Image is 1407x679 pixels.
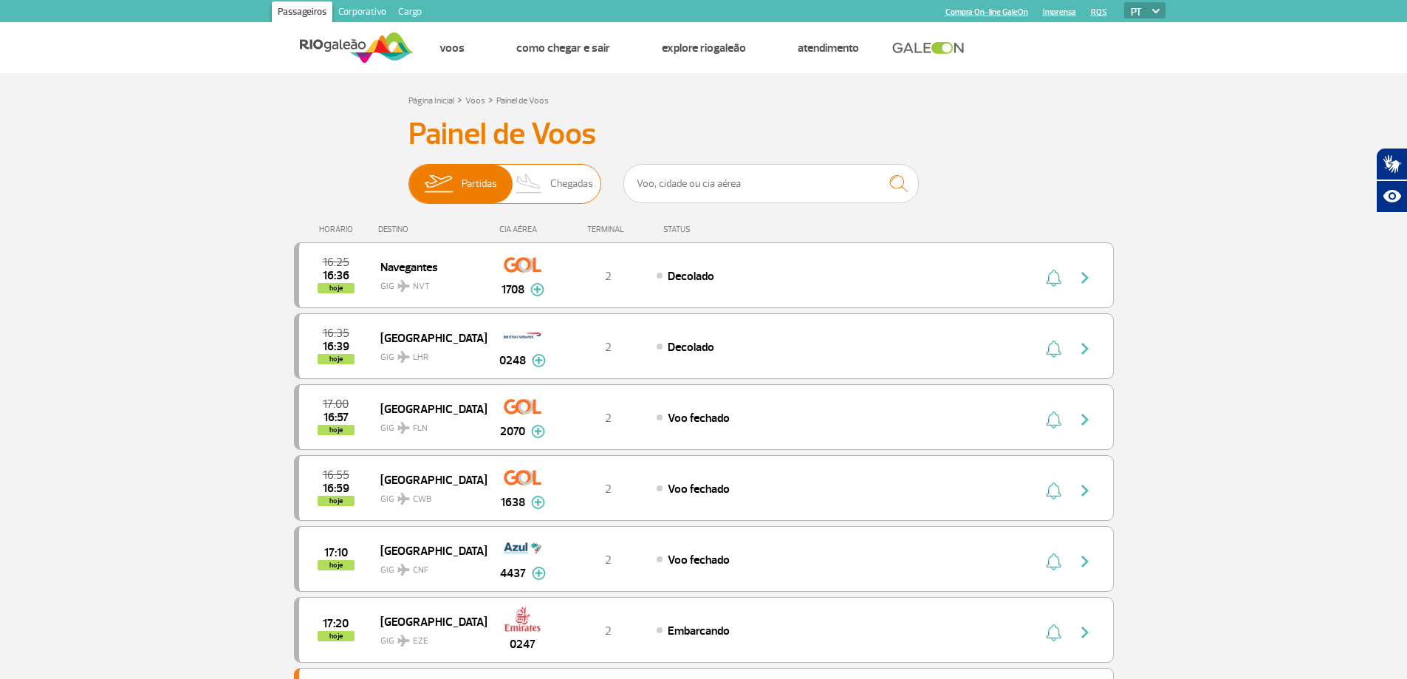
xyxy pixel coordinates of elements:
[1376,148,1407,180] button: Abrir tradutor de língua de sinais.
[662,41,746,55] a: Explore RIOgaleão
[380,328,475,347] span: [GEOGRAPHIC_DATA]
[1076,411,1094,429] img: seta-direita-painel-voo.svg
[945,7,1028,17] a: Compra On-line GaleOn
[499,352,526,369] span: 0248
[439,41,465,55] a: Voos
[510,635,535,653] span: 0247
[318,354,355,364] span: hoje
[1376,180,1407,213] button: Abrir recursos assistivos.
[605,482,612,497] span: 2
[605,624,612,638] span: 2
[323,341,349,352] span: 2025-09-24 16:39:51
[1046,411,1061,429] img: sino-painel-voo.svg
[1076,482,1094,499] img: seta-direita-painel-voo.svg
[378,225,486,234] div: DESTINO
[1046,482,1061,499] img: sino-painel-voo.svg
[318,283,355,293] span: hoje
[413,351,428,364] span: LHR
[486,225,560,234] div: CIA AÉREA
[1046,269,1061,287] img: sino-painel-voo.svg
[323,618,349,629] span: 2025-09-24 17:20:00
[668,411,730,426] span: Voo fechado
[605,269,612,284] span: 2
[457,91,462,108] a: >
[668,624,730,638] span: Embarcando
[318,560,355,570] span: hoje
[500,564,526,582] span: 4437
[408,95,454,106] a: Página Inicial
[323,257,349,267] span: 2025-09-24 16:25:00
[408,116,999,153] h3: Painel de Voos
[323,399,349,409] span: 2025-09-24 17:00:00
[413,635,428,648] span: EZE
[668,269,714,284] span: Decolado
[501,494,525,511] span: 1638
[530,283,544,296] img: mais-info-painel-voo.svg
[532,567,546,580] img: mais-info-painel-voo.svg
[323,470,349,480] span: 2025-09-24 16:55:00
[318,631,355,641] span: hoje
[560,225,656,234] div: TERMINAL
[380,485,475,506] span: GIG
[501,281,524,298] span: 1708
[397,422,410,434] img: destiny_airplane.svg
[465,95,485,106] a: Voos
[1091,7,1107,17] a: RQS
[500,423,525,440] span: 2070
[323,412,349,423] span: 2025-09-24 16:57:00
[380,272,475,293] span: GIG
[380,414,475,435] span: GIG
[668,553,730,567] span: Voo fechado
[798,41,859,55] a: Atendimento
[397,564,410,576] img: destiny_airplane.svg
[516,41,610,55] a: Como chegar e sair
[1076,340,1094,358] img: seta-direita-painel-voo.svg
[397,351,410,363] img: destiny_airplane.svg
[380,627,475,648] span: GIG
[318,496,355,506] span: hoje
[332,1,392,25] a: Corporativo
[380,612,475,631] span: [GEOGRAPHIC_DATA]
[605,411,612,426] span: 2
[392,1,428,25] a: Cargo
[413,280,430,293] span: NVT
[415,165,462,203] img: slider-embarque
[1076,269,1094,287] img: seta-direita-painel-voo.svg
[323,483,349,494] span: 2025-09-24 16:59:14
[1043,7,1076,17] a: Imprensa
[1046,553,1061,570] img: sino-painel-voo.svg
[380,343,475,364] span: GIG
[272,1,332,25] a: Passageiros
[668,482,730,497] span: Voo fechado
[507,165,551,203] img: slider-desembarque
[1046,340,1061,358] img: sino-painel-voo.svg
[550,165,593,203] span: Chegadas
[318,425,355,435] span: hoje
[668,340,714,355] span: Decolado
[380,556,475,577] span: GIG
[531,496,545,509] img: mais-info-painel-voo.svg
[1046,624,1061,641] img: sino-painel-voo.svg
[656,225,776,234] div: STATUS
[488,91,493,108] a: >
[323,328,349,338] span: 2025-09-24 16:35:00
[298,225,379,234] div: HORÁRIO
[532,354,546,367] img: mais-info-painel-voo.svg
[623,164,919,203] input: Voo, cidade ou cia aérea
[413,422,428,435] span: FLN
[323,270,349,281] span: 2025-09-24 16:36:00
[397,635,410,646] img: destiny_airplane.svg
[531,425,545,438] img: mais-info-painel-voo.svg
[380,399,475,418] span: [GEOGRAPHIC_DATA]
[1076,624,1094,641] img: seta-direita-painel-voo.svg
[380,541,475,560] span: [GEOGRAPHIC_DATA]
[496,95,549,106] a: Painel de Voos
[397,493,410,505] img: destiny_airplane.svg
[413,493,431,506] span: CWB
[380,470,475,489] span: [GEOGRAPHIC_DATA]
[397,280,410,292] img: destiny_airplane.svg
[462,165,497,203] span: Partidas
[605,340,612,355] span: 2
[324,547,348,558] span: 2025-09-24 17:10:00
[1076,553,1094,570] img: seta-direita-painel-voo.svg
